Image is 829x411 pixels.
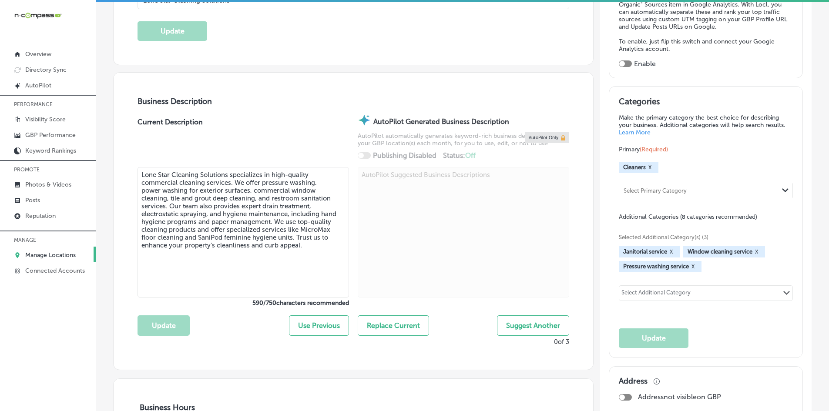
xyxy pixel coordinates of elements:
div: Select Additional Category [621,289,691,299]
p: 0 of 3 [554,338,569,346]
div: Select Primary Category [624,187,687,194]
button: X [689,263,697,270]
p: To enable, just flip this switch and connect your Google Analytics account. [619,38,793,53]
h3: Categories [619,97,793,110]
p: Connected Accounts [25,267,85,274]
img: autopilot-icon [358,114,371,127]
textarea: Lone Star Cleaning Solutions specializes in high-quality commercial cleaning services. We offer p... [138,167,349,297]
span: Primary [619,146,668,153]
p: Reputation [25,212,56,220]
p: Visibility Score [25,116,66,123]
p: Photos & Videos [25,181,71,188]
p: GBP Performance [25,131,76,139]
p: Make the primary category the best choice for describing your business. Additional categories wil... [619,114,793,136]
button: X [646,164,654,171]
p: Keyword Rankings [25,147,76,154]
p: AutoPilot [25,82,51,89]
p: Directory Sync [25,66,67,74]
span: (8 categories recommended) [680,213,757,221]
button: Use Previous [289,315,349,336]
button: X [752,248,761,255]
label: Enable [634,60,656,68]
button: Suggest Another [497,315,569,336]
label: Current Description [138,118,203,167]
img: 660ab0bf-5cc7-4cb8-ba1c-48b5ae0f18e60NCTV_CLogo_TV_Black_-500x88.png [14,11,62,20]
span: Cleaners [623,164,646,170]
a: Learn More [619,129,651,136]
button: X [667,248,675,255]
span: (Required) [640,146,668,153]
strong: AutoPilot Generated Business Description [373,117,509,126]
p: Overview [25,50,51,58]
button: Replace Current [358,315,429,336]
h3: Address [619,376,648,386]
span: Selected Additional Category(s) (3) [619,234,786,241]
h3: Business Description [138,97,569,106]
label: 590 / 750 characters recommended [138,299,349,307]
p: Manage Locations [25,251,76,259]
span: Window cleaning service [688,248,752,255]
button: Update [138,315,190,336]
span: Janitorial service [623,248,667,255]
p: Posts [25,197,40,204]
button: Update [138,21,207,41]
span: Pressure washing service [623,263,689,270]
p: Address not visible on GBP [638,393,721,401]
button: Update [619,328,688,348]
span: Additional Categories [619,213,757,221]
